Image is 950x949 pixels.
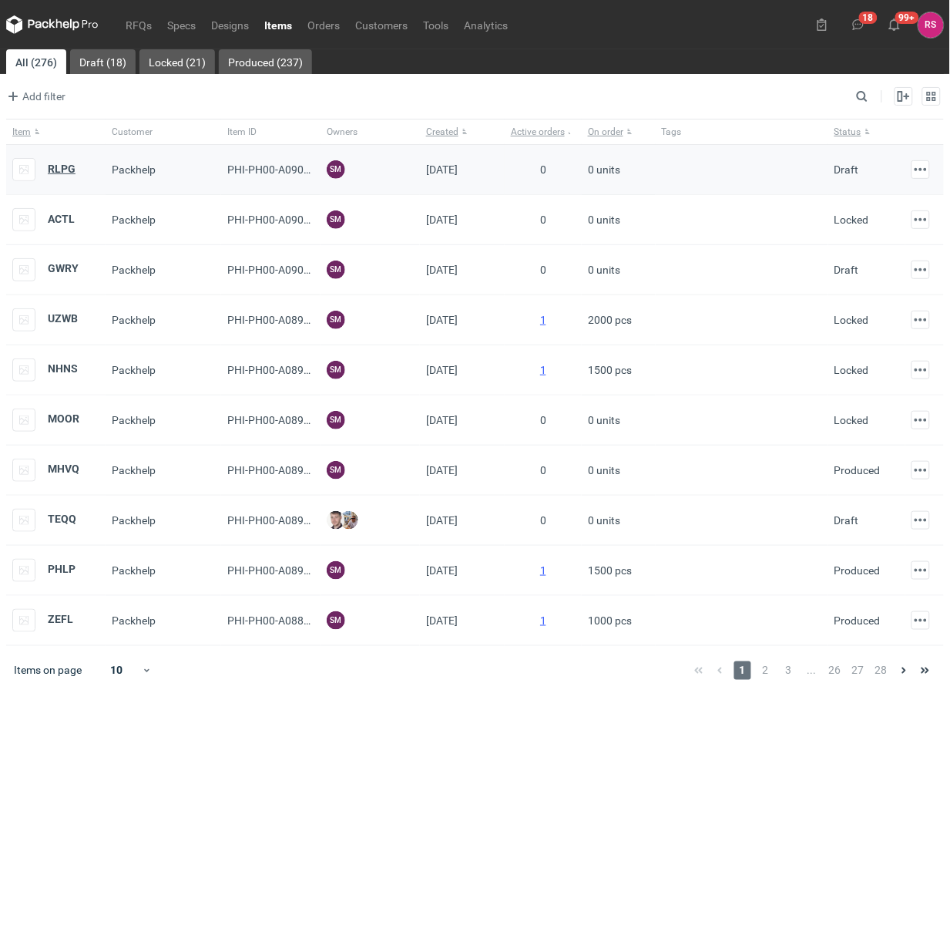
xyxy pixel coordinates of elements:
div: Draft [834,513,859,528]
span: Packhelp [112,364,156,376]
span: 0 units [588,207,620,232]
a: 1 [540,364,546,376]
div: [DATE] [420,446,505,496]
svg: Packhelp Pro [6,15,99,34]
div: 0 units [582,395,656,446]
div: [DATE] [420,496,505,546]
span: Packhelp [112,414,156,426]
button: Actions [911,160,930,179]
a: PHLP [48,564,76,576]
a: Analytics [456,15,515,34]
div: Locked [834,312,869,328]
a: Customers [347,15,415,34]
button: Actions [911,461,930,480]
span: 0 [540,464,546,476]
a: GWRY [48,263,79,275]
span: 0 units [588,408,620,432]
span: Packhelp [112,614,156,627]
span: Packhelp [112,564,156,577]
div: [DATE] [420,145,505,195]
span: 1 [734,661,751,680]
span: 0 [540,214,546,226]
button: Actions [911,611,930,630]
span: PHI-PH00-A08948 [227,364,316,376]
span: 0 units [588,458,620,483]
strong: TEQQ [48,513,76,526]
button: Actions [911,210,930,229]
span: 27 [850,661,867,680]
a: All (276) [6,49,66,74]
a: RLPG [48,163,76,175]
img: Michał Palasek [340,511,358,530]
figcaption: SM [327,160,345,179]
button: Actions [911,561,930,580]
button: Actions [911,411,930,429]
button: Status [828,119,905,144]
a: Items [257,15,300,34]
div: 1500 pcs [582,546,656,596]
div: 0 units [582,195,656,245]
a: ZEFL [48,614,73,626]
span: Owners [327,126,358,138]
span: Item ID [227,126,257,138]
span: PHI-PH00-A08939 [227,464,316,476]
button: Actions [911,311,930,329]
div: [DATE] [420,295,505,345]
figcaption: SM [327,411,345,429]
a: MHVQ [48,463,79,476]
div: [DATE] [420,245,505,295]
span: Tags [662,126,682,138]
span: On order [588,126,623,138]
button: On order [582,119,656,144]
figcaption: SM [327,361,345,379]
span: PHI-PH00-A08902 [227,564,316,577]
figcaption: SM [327,261,345,279]
a: 1 [540,564,546,577]
div: 10 [92,660,142,681]
button: Actions [911,361,930,379]
span: PHI-PH00-A09010 [227,264,316,276]
a: MOOR [48,413,79,426]
span: Packhelp [112,514,156,527]
img: Maciej Sikora [327,511,345,530]
div: [DATE] [420,596,505,646]
div: 0 units [582,446,656,496]
span: PHI-PH00-A09011 [227,214,316,226]
div: 1500 pcs [582,345,656,395]
span: ... [804,661,821,680]
a: Tools [415,15,456,34]
div: Draft [834,162,859,177]
div: Draft [834,262,859,278]
button: 99+ [882,12,907,37]
button: Actions [911,511,930,530]
span: 0 [540,163,546,176]
div: Locked [834,362,869,378]
span: PHI-PH00-A08927 [227,514,316,527]
span: Active orders [511,126,565,138]
input: Search [853,87,902,106]
div: Rafał Stani [918,12,944,38]
div: 2000 pcs [582,295,656,345]
span: 26 [827,661,844,680]
div: 1000 pcs [582,596,656,646]
span: PHI-PH00-A08971 [227,314,316,326]
div: [DATE] [420,395,505,446]
div: [DATE] [420,195,505,245]
span: 0 [540,514,546,527]
a: Specs [159,15,203,34]
span: Status [834,126,861,138]
span: 2000 pcs [588,308,632,332]
span: 1500 pcs [588,558,632,583]
a: NHNS [48,363,78,375]
div: [DATE] [420,546,505,596]
div: Locked [834,212,869,227]
span: PHI-PH00-A08945 [227,414,316,426]
button: RS [918,12,944,38]
a: ACTL [48,213,75,225]
a: 1 [540,614,546,627]
div: 0 units [582,145,656,195]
